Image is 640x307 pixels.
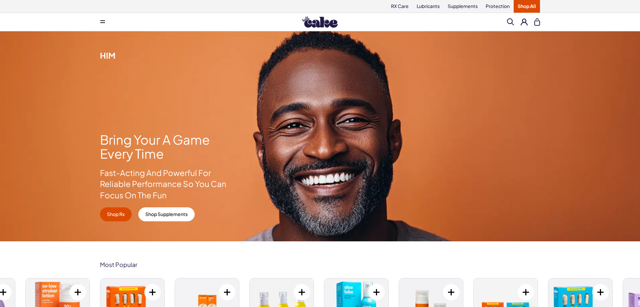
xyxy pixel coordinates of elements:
[100,133,227,161] h1: Bring Your A Game Every Time
[302,16,338,28] img: Hello Cake
[138,207,195,221] a: Shop Supplements
[100,50,115,60] span: Him
[100,207,132,221] a: Shop Rx
[100,167,227,201] p: Fast-Acting And Powerful For Reliable Performance So You Can Focus On The Fun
